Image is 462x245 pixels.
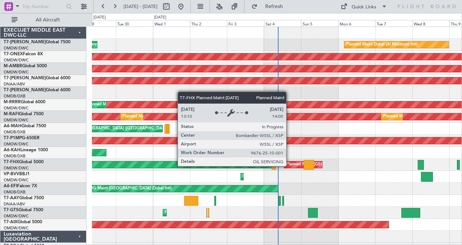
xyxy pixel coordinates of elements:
[4,148,20,152] span: A6-KAH
[4,220,42,224] a: T7-AIXGlobal 5000
[383,111,455,122] div: Planned Maint Dubai (Al Maktoum Intl)
[123,3,158,10] span: [DATE] - [DATE]
[4,136,22,140] span: T7-P1MP
[4,100,45,104] a: M-RRRRGlobal 6000
[243,171,314,182] div: Planned Maint Dubai (Al Maktoum Intl)
[352,4,376,11] div: Quick Links
[4,76,46,80] span: T7-[PERSON_NAME]
[4,148,48,152] a: A6-KAHLineage 1000
[54,123,176,134] div: Planned Maint [GEOGRAPHIC_DATA] ([GEOGRAPHIC_DATA] Intl)
[153,20,190,27] div: Wed 1
[4,160,19,164] span: T7-FHX
[248,1,292,12] button: Refresh
[4,213,29,219] a: OMDW/DWC
[4,57,29,63] a: OMDW/DWC
[4,172,19,176] span: VP-BVV
[4,64,22,68] span: M-AMBR
[4,64,47,68] a: M-AMBRGlobal 5000
[4,45,29,51] a: OMDW/DWC
[4,136,40,140] a: T7-P1MPG-650ER
[4,220,17,224] span: T7-AIX
[8,14,79,26] button: All Aircraft
[4,100,21,104] span: M-RRRR
[116,20,153,27] div: Tue 30
[4,141,29,147] a: OMDW/DWC
[4,52,43,56] a: T7-ONEXFalcon 8X
[4,153,25,159] a: OMDB/DXB
[4,124,21,128] span: A6-MAH
[19,17,77,23] span: All Aircraft
[412,20,449,27] div: Wed 8
[4,88,46,92] span: T7-[PERSON_NAME]
[4,124,46,128] a: A6-MAHGlobal 7500
[4,69,29,75] a: OMDW/DWC
[4,196,44,200] a: T7-AAYGlobal 7500
[338,20,375,27] div: Mon 6
[4,201,25,207] a: DNAA/ABV
[4,105,29,111] a: OMDW/DWC
[4,184,17,188] span: A6-EFI
[190,20,227,27] div: Thu 2
[122,111,194,122] div: Planned Maint Dubai (Al Maktoum Intl)
[4,88,70,92] a: T7-[PERSON_NAME]Global 6000
[259,4,289,9] span: Refresh
[4,52,23,56] span: T7-ONEX
[346,39,418,50] div: Planned Maint Dubai (Al Maktoum Intl)
[4,172,30,176] a: VP-BVVBBJ1
[337,1,391,12] button: Quick Links
[4,160,44,164] a: T7-FHXGlobal 5000
[4,196,19,200] span: T7-AAY
[4,184,37,188] a: A6-EFIFalcon 7X
[4,40,70,44] a: T7-[PERSON_NAME]Global 7500
[4,177,29,183] a: OMDW/DWC
[227,20,264,27] div: Fri 3
[79,20,116,27] div: Mon 29
[375,20,412,27] div: Tue 7
[4,40,46,44] span: T7-[PERSON_NAME]
[4,208,19,212] span: T7-GTS
[154,15,166,21] div: [DATE]
[286,159,372,170] div: Planned Maint [GEOGRAPHIC_DATA] (Seletar)
[4,129,25,135] a: OMDB/DXB
[22,1,64,12] input: Trip Number
[4,112,19,116] span: M-RAFI
[4,225,29,231] a: OMDW/DWC
[4,76,70,80] a: T7-[PERSON_NAME]Global 6000
[4,165,29,171] a: OMDW/DWC
[4,208,43,212] a: T7-GTSGlobal 7500
[301,20,338,27] div: Sun 5
[4,117,29,123] a: OMDW/DWC
[93,15,106,21] div: [DATE]
[87,183,172,194] div: AOG Maint [GEOGRAPHIC_DATA] (Dubai Intl)
[264,20,301,27] div: Sat 4
[4,112,44,116] a: M-RAFIGlobal 7500
[165,207,236,218] div: Planned Maint Dubai (Al Maktoum Intl)
[4,93,25,99] a: OMDB/DXB
[4,189,25,195] a: OMDB/DXB
[4,81,25,87] a: DNAA/ABV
